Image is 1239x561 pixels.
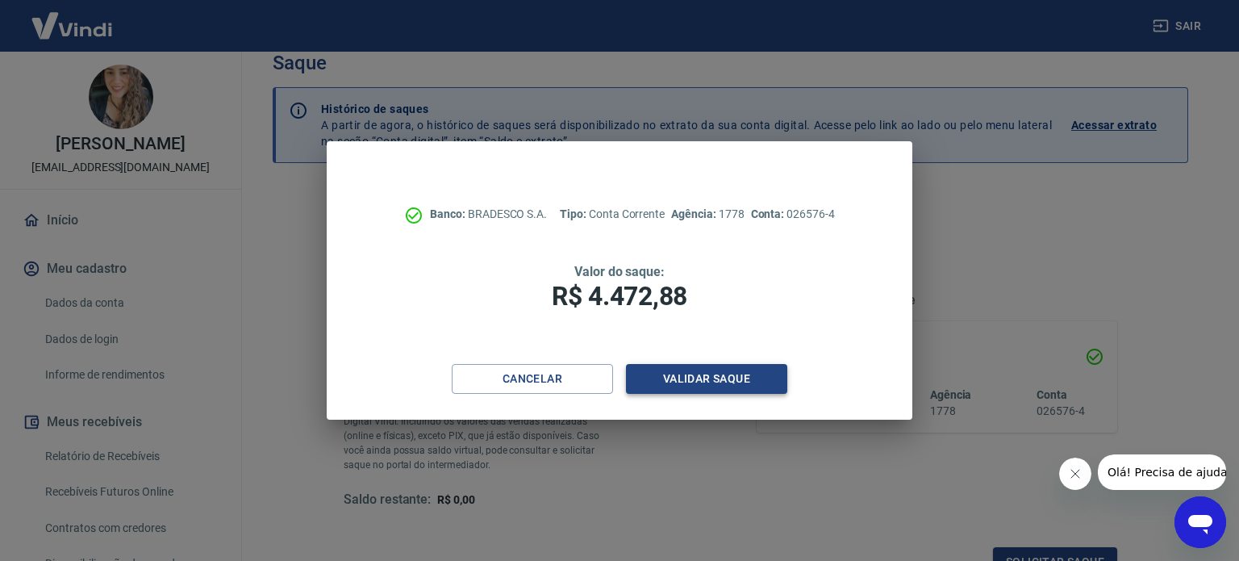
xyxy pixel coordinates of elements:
p: BRADESCO S.A. [430,206,547,223]
span: Tipo: [560,207,589,220]
span: Agência: [671,207,719,220]
button: Cancelar [452,364,613,394]
p: 026576-4 [751,206,835,223]
iframe: Botão para abrir a janela de mensagens [1174,496,1226,548]
span: Olá! Precisa de ajuda? [10,11,136,24]
span: Conta: [751,207,787,220]
span: Banco: [430,207,468,220]
p: 1778 [671,206,744,223]
button: Validar saque [626,364,787,394]
iframe: Mensagem da empresa [1098,454,1226,490]
span: Valor do saque: [574,264,665,279]
iframe: Fechar mensagem [1059,458,1091,490]
span: R$ 4.472,88 [552,281,687,312]
p: Conta Corrente [560,206,665,223]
